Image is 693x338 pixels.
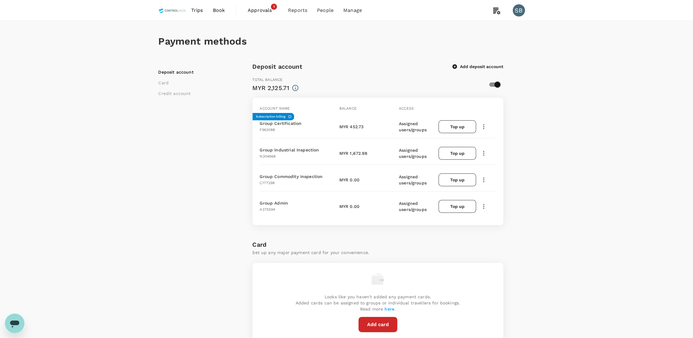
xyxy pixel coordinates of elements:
[159,36,535,47] h1: Payment methods
[260,181,275,185] span: C177298
[288,7,307,14] span: Reports
[159,69,235,75] li: Deposit account
[439,173,476,186] button: Top up
[339,177,359,183] p: MYR 0.00
[513,4,525,16] div: SB
[439,120,476,133] button: Top up
[253,240,503,249] h6: Card
[159,4,186,17] img: Control Union Malaysia Sdn. Bhd.
[253,62,302,71] h6: Deposit account
[343,7,362,14] span: Manage
[260,147,319,153] p: Group Industrial Inspection
[399,106,414,111] span: Access
[372,273,384,285] img: empty
[159,80,235,86] li: Card
[399,201,427,212] span: Assigned users/groups
[317,7,334,14] span: People
[260,128,275,132] span: F963088
[260,207,275,212] span: A375594
[399,121,427,132] span: Assigned users/groups
[260,173,323,180] p: Group Commodity Inspection
[260,154,276,158] span: N304668
[260,200,288,206] p: Group Admin
[253,249,503,256] p: Set up any major payment card for your convenience.
[339,203,359,209] p: MYR 0.00
[359,317,397,332] button: Add card
[260,120,302,126] p: Group Certification
[5,314,24,333] iframe: Button to launch messaging window
[248,7,278,14] span: Approvals
[339,106,357,111] span: Balance
[253,83,290,93] div: MYR 2,125.71
[213,7,225,14] span: Book
[260,106,290,111] span: Account name
[399,148,427,159] span: Assigned users/groups
[191,7,203,14] span: Trips
[385,307,395,311] a: here
[253,78,283,82] span: Total balance
[296,294,460,312] p: Looks like you haven't added any payment cards. Added cards can be assigned to groups or individu...
[271,4,277,10] span: 1
[453,64,503,69] button: Add deposit account
[439,200,476,213] button: Top up
[256,114,286,119] h6: Subscription billing
[439,147,476,160] button: Top up
[339,150,368,156] p: MYR 1,672.98
[339,124,364,130] p: MYR 452.73
[399,174,427,185] span: Assigned users/groups
[159,90,235,96] li: Credit account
